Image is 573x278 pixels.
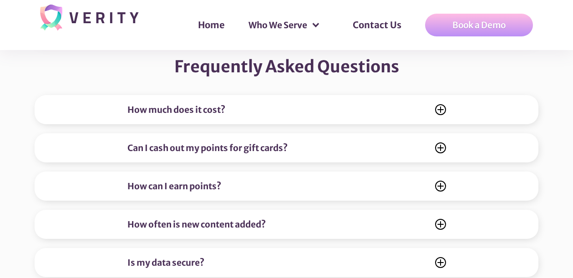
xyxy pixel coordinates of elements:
[127,105,225,114] div: How much does it cost?
[335,2,420,48] div: Contact Us
[425,14,533,36] a: Book a Demo
[127,143,288,152] div: Can I cash out my points for gift cards?
[344,11,411,39] a: Contact Us
[127,258,204,267] div: Is my data secure?
[239,11,329,39] div: Who We Serve
[127,182,221,191] div: How can I earn points?
[248,20,307,30] div: Who We Serve
[189,11,234,39] a: Home
[35,38,539,95] div: Frequently Asked Questions
[127,220,266,229] div: How often is new content added?
[452,20,506,30] div: Book a Demo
